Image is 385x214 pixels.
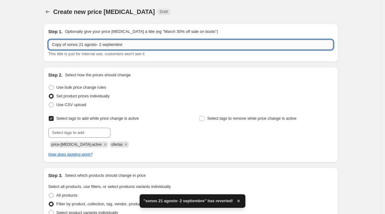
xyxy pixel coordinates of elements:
[102,142,108,147] button: Remove price-change-job-active
[56,102,86,107] span: Use CSV upload
[160,9,168,14] span: Draft
[56,202,196,206] span: Filter by product, collection, tag, vendor, product type, variant title, or inventory
[43,7,52,16] button: Price change jobs
[143,198,233,204] span: "sonos 21 agosto- 2 septiembre" has reverted!
[48,72,63,78] h2: Step 2.
[48,128,110,138] input: Select tags to add
[111,142,123,147] span: ofertas
[56,116,139,121] span: Select tags to add while price change is active
[56,94,110,98] span: Set product prices individually
[65,172,145,179] p: Select which products should change in price
[207,116,297,121] span: Select tags to remove while price change is active
[65,72,131,78] p: Select how the prices should change
[48,152,92,157] a: How does tagging work?
[48,40,333,50] input: 30% off holiday sale
[123,142,129,147] button: Remove ofertas
[56,85,106,90] span: Use bulk price change rules
[48,184,171,189] span: Select all products, use filters, or select products variants individually
[48,172,63,179] h2: Step 3.
[48,51,145,56] span: This title is just for internal use, customers won't see it
[48,29,63,35] h2: Step 1.
[51,142,102,147] span: price-change-job-active
[56,193,78,198] span: All products
[65,29,218,35] p: Optionally give your price [MEDICAL_DATA] a title (eg "March 30% off sale on boots")
[53,8,155,15] span: Create new price [MEDICAL_DATA]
